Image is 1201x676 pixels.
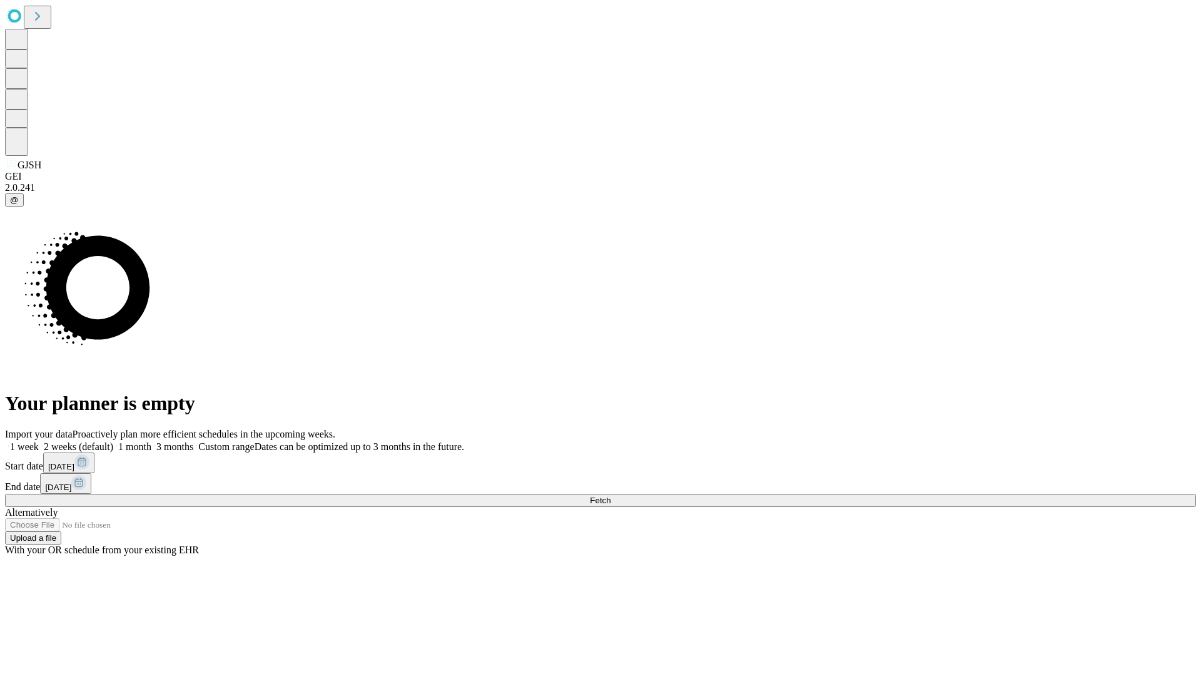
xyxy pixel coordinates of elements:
div: Start date [5,453,1196,473]
span: Alternatively [5,507,58,518]
div: 2.0.241 [5,182,1196,193]
h1: Your planner is empty [5,392,1196,415]
div: End date [5,473,1196,494]
span: 2 weeks (default) [44,441,113,452]
span: 3 months [156,441,193,452]
span: Dates can be optimized up to 3 months in the future. [255,441,464,452]
span: Import your data [5,429,73,439]
button: @ [5,193,24,207]
div: GEI [5,171,1196,182]
span: With your OR schedule from your existing EHR [5,545,199,555]
span: Custom range [198,441,254,452]
span: [DATE] [48,462,74,471]
span: 1 month [118,441,151,452]
button: [DATE] [40,473,91,494]
span: GJSH [18,160,41,170]
span: Proactively plan more efficient schedules in the upcoming weeks. [73,429,335,439]
span: Fetch [590,496,611,505]
button: Upload a file [5,531,61,545]
span: @ [10,195,19,205]
button: Fetch [5,494,1196,507]
button: [DATE] [43,453,94,473]
span: [DATE] [45,483,71,492]
span: 1 week [10,441,39,452]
